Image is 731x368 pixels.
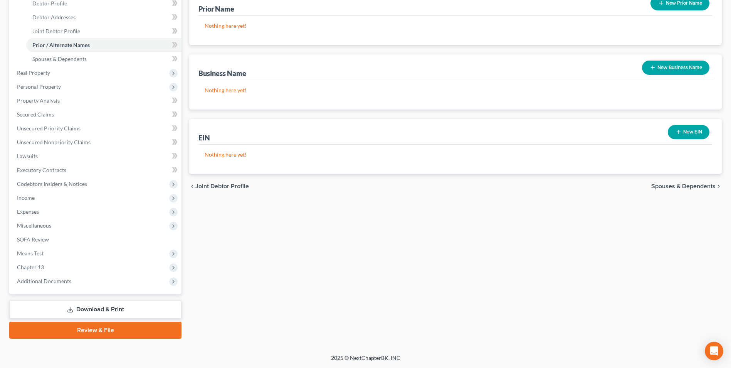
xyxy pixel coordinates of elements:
[26,24,181,38] a: Joint Debtor Profile
[642,61,709,75] button: New Business Name
[17,153,38,159] span: Lawsuits
[32,28,80,34] span: Joint Debtor Profile
[9,300,181,319] a: Download & Print
[26,10,181,24] a: Debtor Addresses
[11,233,181,246] a: SOFA Review
[17,250,44,257] span: Means Test
[17,264,44,270] span: Chapter 13
[17,69,50,76] span: Real Property
[17,83,61,90] span: Personal Property
[11,94,181,108] a: Property Analysis
[146,354,585,368] div: 2025 © NextChapterBK, INC
[205,86,706,94] p: Nothing here yet!
[17,208,39,215] span: Expenses
[189,183,249,189] button: chevron_left Joint Debtor Profile
[17,97,60,104] span: Property Analysis
[32,14,76,20] span: Debtor Addresses
[32,56,87,62] span: Spouses & Dependents
[11,135,181,149] a: Unsecured Nonpriority Claims
[705,342,723,360] div: Open Intercom Messenger
[11,122,181,135] a: Unsecured Priority Claims
[651,183,722,189] button: Spouses & Dependents chevron_right
[17,181,87,187] span: Codebtors Insiders & Notices
[198,4,234,14] div: Prior Name
[651,183,716,189] span: Spouses & Dependents
[17,194,35,201] span: Income
[17,278,71,284] span: Additional Documents
[32,42,90,48] span: Prior / Alternate Names
[17,222,51,229] span: Miscellaneous
[9,322,181,339] a: Review & File
[668,125,709,139] button: New EIN
[205,151,706,159] p: Nothing here yet!
[26,52,181,66] a: Spouses & Dependents
[716,183,722,189] i: chevron_right
[17,139,91,145] span: Unsecured Nonpriority Claims
[17,111,54,118] span: Secured Claims
[26,38,181,52] a: Prior / Alternate Names
[17,125,81,132] span: Unsecured Priority Claims
[17,167,66,173] span: Executory Contracts
[11,108,181,122] a: Secured Claims
[205,22,706,30] p: Nothing here yet!
[189,183,195,189] i: chevron_left
[198,133,210,142] div: EIN
[11,163,181,177] a: Executory Contracts
[198,69,246,78] div: Business Name
[17,236,49,243] span: SOFA Review
[195,183,249,189] span: Joint Debtor Profile
[11,149,181,163] a: Lawsuits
